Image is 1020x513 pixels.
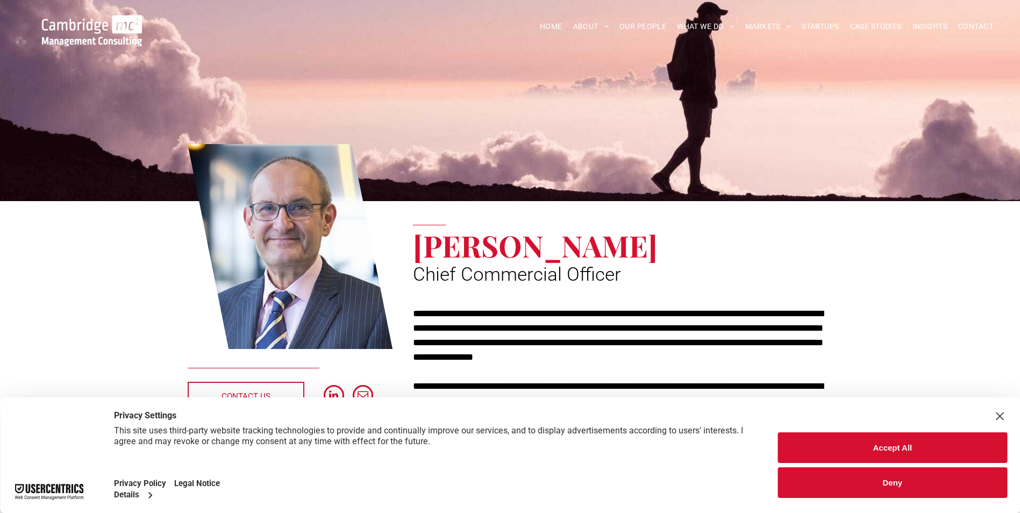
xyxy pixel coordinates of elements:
a: WHAT WE DO [672,18,740,35]
a: ABOUT [568,18,615,35]
a: CASE STUDIES [845,18,907,35]
img: Go to Homepage [42,15,142,46]
span: Chief Commercial Officer [413,263,621,286]
a: Your Business Transformed | Cambridge Management Consulting [42,17,142,28]
a: MARKETS [740,18,796,35]
a: STARTUPS [796,18,844,35]
a: OUR PEOPLE [614,18,672,35]
a: Stuart Curzon | Chief Commercial Officer | Cambridge Management Consulting [188,142,393,351]
span: CONTACT US [222,383,270,410]
a: INSIGHTS [907,18,953,35]
a: linkedin [324,385,344,408]
a: CONTACT US [188,382,304,409]
a: email [353,385,373,408]
a: HOME [534,18,568,35]
a: CONTACT [953,18,998,35]
span: [PERSON_NAME] [413,225,658,265]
